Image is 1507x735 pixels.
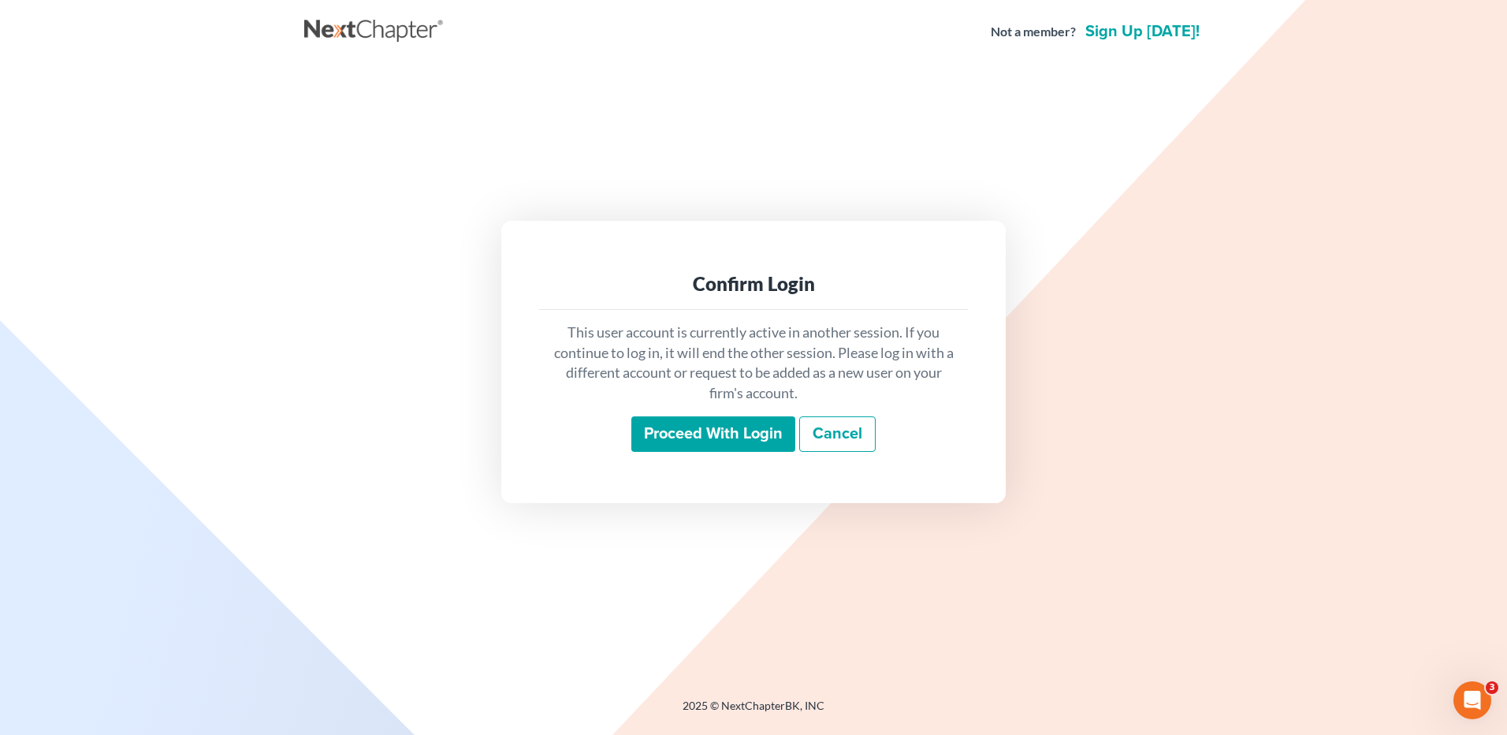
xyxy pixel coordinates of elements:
[631,416,795,453] input: Proceed with login
[1486,681,1498,694] span: 3
[1082,24,1203,39] a: Sign up [DATE]!
[552,271,955,297] div: Confirm Login
[304,698,1203,726] div: 2025 © NextChapterBK, INC
[799,416,876,453] a: Cancel
[991,23,1076,41] strong: Not a member?
[1453,681,1491,719] iframe: Intercom live chat
[552,323,955,404] p: This user account is currently active in another session. If you continue to log in, it will end ...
